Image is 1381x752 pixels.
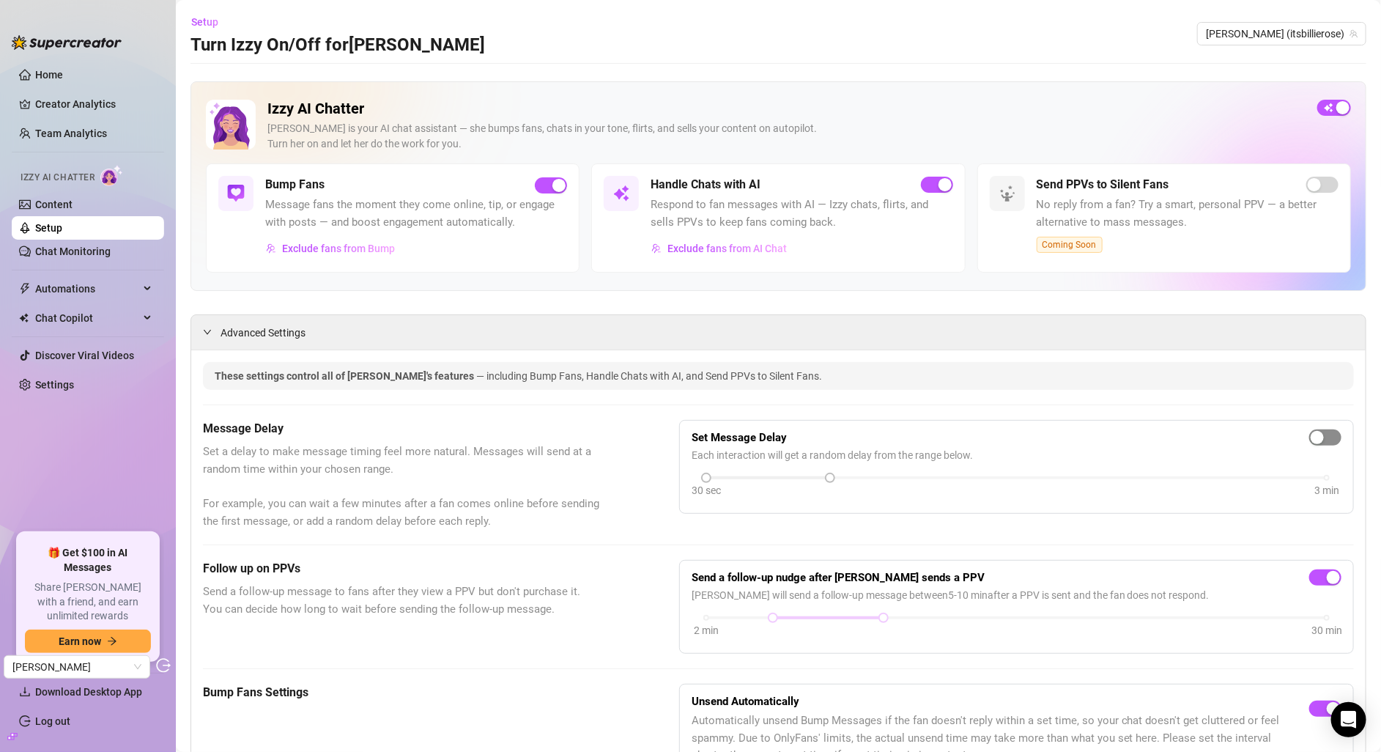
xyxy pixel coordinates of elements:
[266,243,276,254] img: svg%3e
[25,546,151,575] span: 🎁 Get $100 in AI Messages
[190,34,485,57] h3: Turn Izzy On/Off for [PERSON_NAME]
[651,243,662,254] img: svg%3e
[651,237,788,260] button: Exclude fans from AI Chat
[1037,196,1339,231] span: No reply from a fan? Try a smart, personal PPV — a better alternative to mass messages.
[156,658,171,673] span: logout
[612,185,630,202] img: svg%3e
[107,636,117,646] span: arrow-right
[282,243,395,254] span: Exclude fans from Bump
[692,587,1341,603] span: [PERSON_NAME] will send a follow-up message between 5 - 10 min after a PPV is sent and the fan do...
[203,684,606,701] h5: Bump Fans Settings
[25,630,151,653] button: Earn nowarrow-right
[203,328,212,336] span: expanded
[35,715,70,727] a: Log out
[1314,482,1339,498] div: 3 min
[1331,702,1366,737] div: Open Intercom Messenger
[35,379,74,391] a: Settings
[59,635,101,647] span: Earn now
[35,350,134,361] a: Discover Viral Videos
[35,199,73,210] a: Content
[203,560,606,578] h5: Follow up on PPVs
[267,100,1306,118] h2: Izzy AI Chatter
[35,686,142,698] span: Download Desktop App
[35,306,139,330] span: Chat Copilot
[203,420,606,438] h5: Message Delay
[692,571,985,584] strong: Send a follow-up nudge after [PERSON_NAME] sends a PPV
[215,370,476,382] span: These settings control all of [PERSON_NAME]'s features
[1349,29,1358,38] span: team
[35,277,139,301] span: Automations
[692,695,799,708] strong: Unsend Automatically
[651,196,952,231] span: Respond to fan messages with AI — Izzy chats, flirts, and sells PPVs to keep fans coming back.
[35,69,63,81] a: Home
[19,686,31,698] span: download
[265,196,567,231] span: Message fans the moment they come online, tip, or engage with posts — and boost engagement automa...
[999,185,1016,202] img: svg%3e
[476,370,822,382] span: — including Bump Fans, Handle Chats with AI, and Send PPVs to Silent Fans.
[692,447,1341,463] span: Each interaction will get a random delay from the range below.
[203,583,606,618] span: Send a follow-up message to fans after they view a PPV but don't purchase it. You can decide how ...
[227,185,245,202] img: svg%3e
[7,731,18,742] span: build
[694,622,719,638] div: 2 min
[651,176,760,193] h5: Handle Chats with AI
[267,121,1306,152] div: [PERSON_NAME] is your AI chat assistant — she bumps fans, chats in your tone, flirts, and sells y...
[21,171,95,185] span: Izzy AI Chatter
[35,246,111,257] a: Chat Monitoring
[1037,176,1169,193] h5: Send PPVs to Silent Fans
[191,16,218,28] span: Setup
[221,325,306,341] span: Advanced Settings
[1311,622,1342,638] div: 30 min
[35,92,152,116] a: Creator Analytics
[692,431,787,444] strong: Set Message Delay
[100,165,123,186] img: AI Chatter
[190,10,230,34] button: Setup
[265,237,396,260] button: Exclude fans from Bump
[1037,237,1103,253] span: Coming Soon
[19,283,31,295] span: thunderbolt
[692,482,721,498] div: 30 sec
[265,176,325,193] h5: Bump Fans
[203,443,606,530] span: Set a delay to make message timing feel more natural. Messages will send at a random time within ...
[25,580,151,624] span: Share [PERSON_NAME] with a friend, and earn unlimited rewards
[35,222,62,234] a: Setup
[12,656,141,678] span: Simon Moore
[1206,23,1358,45] span: Billie (itsbillierose)
[203,324,221,340] div: expanded
[35,128,107,139] a: Team Analytics
[12,35,122,50] img: logo-BBDzfeDw.svg
[667,243,787,254] span: Exclude fans from AI Chat
[19,313,29,323] img: Chat Copilot
[206,100,256,150] img: Izzy AI Chatter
